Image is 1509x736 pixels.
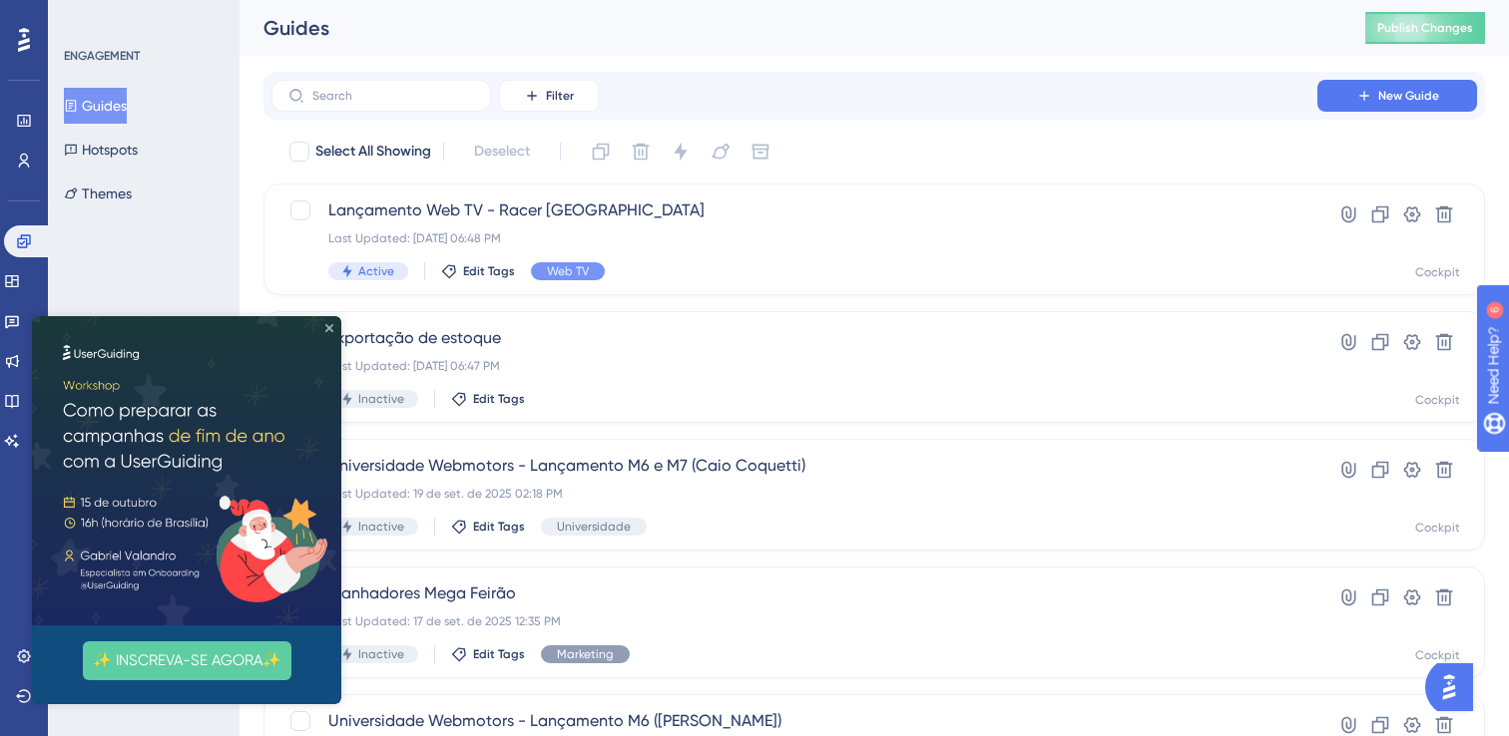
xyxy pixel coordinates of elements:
[358,263,394,279] span: Active
[51,325,259,364] button: ✨ INSCREVA-SE AGORA✨
[64,48,140,64] div: ENGAGEMENT
[473,391,525,407] span: Edit Tags
[358,391,404,407] span: Inactive
[547,263,589,279] span: Web TV
[64,88,127,124] button: Guides
[358,519,404,535] span: Inactive
[64,176,132,211] button: Themes
[456,134,548,170] button: Deselect
[328,454,1260,478] span: Universidade Webmotors - Lançamento M6 e M7 (Caio Coquetti)
[328,198,1260,222] span: Lançamento Web TV - Racer [GEOGRAPHIC_DATA]
[451,391,525,407] button: Edit Tags
[463,263,515,279] span: Edit Tags
[312,89,474,103] input: Search
[499,80,599,112] button: Filter
[328,486,1260,502] div: Last Updated: 19 de set. de 2025 02:18 PM
[1317,80,1477,112] button: New Guide
[451,519,525,535] button: Edit Tags
[1415,264,1460,280] div: Cockpit
[315,140,431,164] span: Select All Showing
[1377,20,1473,36] span: Publish Changes
[328,581,1260,605] span: Ganhadores Mega Feirão
[328,709,1260,733] span: Universidade Webmotors - Lançamento M6 ([PERSON_NAME])
[1378,88,1439,104] span: New Guide
[473,646,525,662] span: Edit Tags
[557,646,614,662] span: Marketing
[546,88,574,104] span: Filter
[473,519,525,535] span: Edit Tags
[64,132,138,168] button: Hotspots
[47,5,125,29] span: Need Help?
[328,613,1260,629] div: Last Updated: 17 de set. de 2025 12:35 PM
[451,646,525,662] button: Edit Tags
[293,8,301,16] div: Close Preview
[139,10,145,26] div: 6
[328,230,1260,246] div: Last Updated: [DATE] 06:48 PM
[557,519,631,535] span: Universidade
[474,140,530,164] span: Deselect
[358,646,404,662] span: Inactive
[1415,392,1460,408] div: Cockpit
[441,263,515,279] button: Edit Tags
[1415,647,1460,663] div: Cockpit
[328,326,1260,350] span: Exportação de estoque
[263,14,1315,42] div: Guides
[328,358,1260,374] div: Last Updated: [DATE] 06:47 PM
[1425,657,1485,717] iframe: UserGuiding AI Assistant Launcher
[1415,520,1460,536] div: Cockpit
[1365,12,1485,44] button: Publish Changes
